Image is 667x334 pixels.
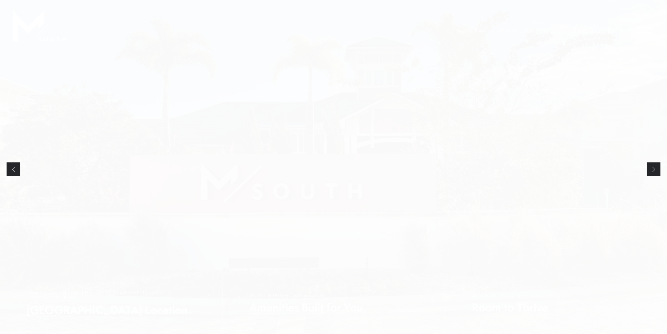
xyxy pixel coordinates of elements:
[498,27,547,34] span: [PHONE_NUMBER]
[637,27,654,33] button: Open Menu
[222,273,445,334] a: Modern Lifestyle Centric Spaces
[249,300,363,315] span: Amenities Built for You
[573,25,624,35] a: Find Your Home
[13,11,66,51] img: MSouth
[647,162,660,176] a: Next
[457,27,485,34] a: Book a Tour
[7,162,20,176] a: Previous
[472,300,552,315] span: Room to Thrive
[249,292,363,298] span: Modern Lifestyle Centric Spaces
[472,292,552,298] span: Layouts Perfect For Every Lifestyle
[27,289,216,301] span: Minutes from [GEOGRAPHIC_DATA], [GEOGRAPHIC_DATA], & [GEOGRAPHIC_DATA]
[27,302,216,318] span: [GEOGRAPHIC_DATA] Location
[445,273,667,334] a: Layouts Perfect For Every Lifestyle
[498,27,547,34] a: Call Us at 813-570-8014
